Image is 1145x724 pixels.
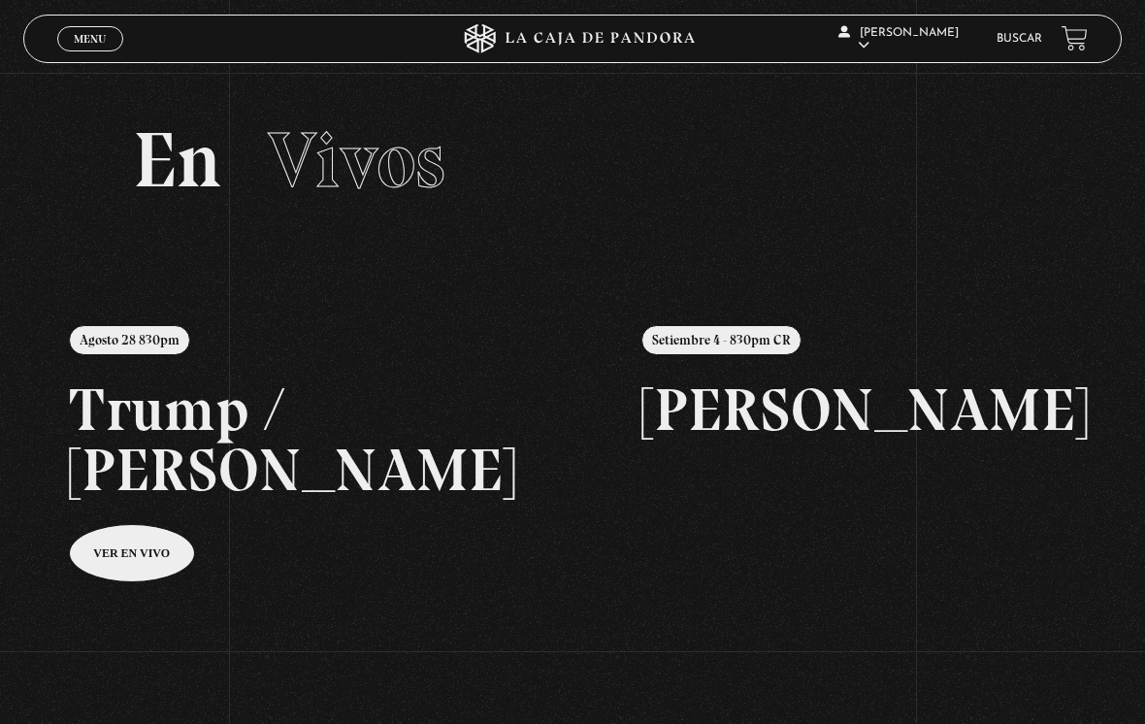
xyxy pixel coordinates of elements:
a: Buscar [997,33,1042,45]
a: View your shopping cart [1062,25,1088,51]
span: [PERSON_NAME] [838,27,959,51]
span: Cerrar [68,49,114,63]
span: Vivos [268,114,445,207]
h2: En [133,121,1012,199]
span: Menu [74,33,106,45]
